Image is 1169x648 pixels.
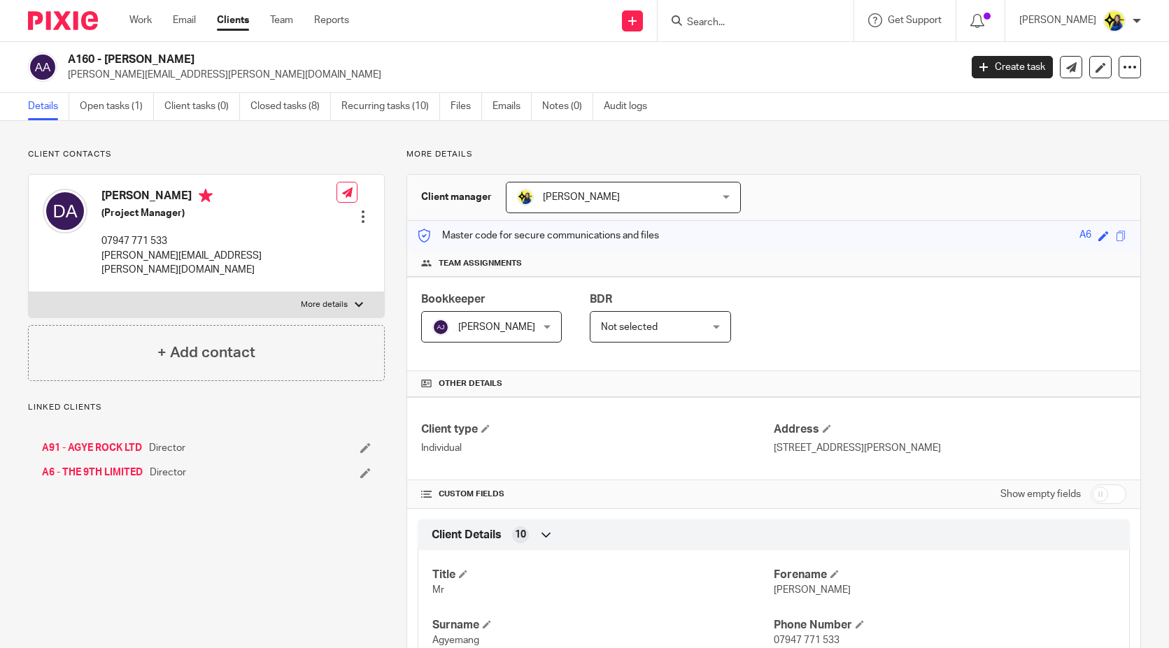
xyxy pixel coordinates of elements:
h4: CUSTOM FIELDS [421,489,774,500]
h4: [PERSON_NAME] [101,189,336,206]
span: [PERSON_NAME] [543,192,620,202]
h4: Title [432,568,774,582]
span: 10 [515,528,526,542]
a: Reports [314,13,349,27]
h4: Forename [774,568,1115,582]
span: Team assignments [439,258,522,269]
a: Recurring tasks (10) [341,93,440,120]
span: BDR [590,294,612,305]
a: Clients [217,13,249,27]
a: A6 - THE 9TH LIMITED [42,466,143,480]
a: Create task [972,56,1053,78]
span: Director [149,441,185,455]
p: More details [406,149,1141,160]
img: svg%3E [28,52,57,82]
span: Director [150,466,186,480]
h4: + Add contact [157,342,255,363]
p: Individual [421,441,774,455]
img: svg%3E [432,319,449,336]
i: Primary [199,189,213,203]
h5: (Project Manager) [101,206,336,220]
p: 07947 771 533 [101,234,336,248]
img: Bobo-Starbridge%201.jpg [517,189,534,206]
a: Work [129,13,152,27]
a: Client tasks (0) [164,93,240,120]
img: svg%3E [43,189,87,233]
a: Notes (0) [542,93,593,120]
p: Linked clients [28,402,385,413]
span: [PERSON_NAME] [458,322,535,332]
span: Mr [432,585,444,595]
span: Other details [439,378,502,389]
h4: Surname [432,618,774,633]
a: A91 - AGYE ROCK LTD [42,441,142,455]
a: Audit logs [604,93,658,120]
span: Agyemang [432,635,479,645]
p: [PERSON_NAME] [1019,13,1096,27]
label: Show empty fields [1000,487,1081,501]
span: [PERSON_NAME] [774,585,851,595]
div: A6 [1079,228,1091,244]
p: More details [301,299,348,310]
span: Get Support [888,15,942,25]
p: Client contacts [28,149,385,160]
span: Not selected [601,322,658,332]
a: Team [270,13,293,27]
a: Closed tasks (8) [250,93,331,120]
img: Bobo-Starbridge%201.jpg [1103,10,1126,32]
a: Email [173,13,196,27]
img: Pixie [28,11,98,30]
h3: Client manager [421,190,492,204]
span: Bookkeeper [421,294,486,305]
p: [STREET_ADDRESS][PERSON_NAME] [774,441,1126,455]
h4: Phone Number [774,618,1115,633]
span: 07947 771 533 [774,635,839,645]
span: Client Details [432,528,502,542]
a: Open tasks (1) [80,93,154,120]
input: Search [686,17,812,29]
h4: Client type [421,422,774,437]
h4: Address [774,422,1126,437]
h2: A160 - [PERSON_NAME] [68,52,774,67]
a: Files [451,93,482,120]
p: [PERSON_NAME][EMAIL_ADDRESS][PERSON_NAME][DOMAIN_NAME] [101,249,336,278]
a: Details [28,93,69,120]
p: [PERSON_NAME][EMAIL_ADDRESS][PERSON_NAME][DOMAIN_NAME] [68,68,951,82]
p: Master code for secure communications and files [418,229,659,243]
a: Emails [493,93,532,120]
